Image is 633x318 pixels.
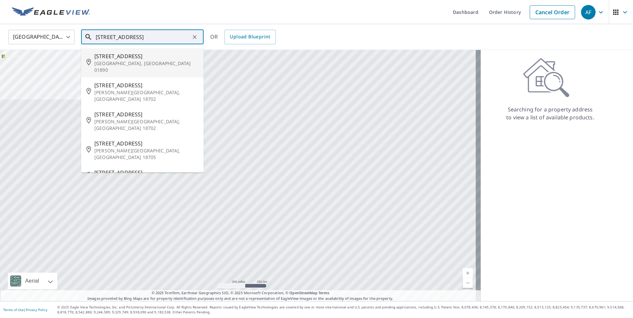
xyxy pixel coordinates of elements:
[152,290,329,296] span: © 2025 TomTom, Earthstar Geographics SIO, © 2025 Microsoft Corporation, ©
[94,118,198,132] p: [PERSON_NAME][GEOGRAPHIC_DATA], [GEOGRAPHIC_DATA] 18702
[94,52,198,60] span: [STREET_ADDRESS]
[26,307,47,312] a: Privacy Policy
[23,273,41,289] div: Aerial
[463,278,473,288] a: Current Level 5, Zoom Out
[94,60,198,73] p: [GEOGRAPHIC_DATA], [GEOGRAPHIC_DATA] 01890
[506,105,595,121] p: Searching for a property address to view a list of available products.
[96,28,190,46] input: Search by address or latitude-longitude
[94,110,198,118] span: [STREET_ADDRESS]
[94,147,198,161] p: [PERSON_NAME][GEOGRAPHIC_DATA], [GEOGRAPHIC_DATA] 18705
[94,89,198,102] p: [PERSON_NAME][GEOGRAPHIC_DATA], [GEOGRAPHIC_DATA] 18702
[289,290,317,295] a: OpenStreetMap
[8,273,57,289] div: Aerial
[94,169,198,177] span: [STREET_ADDRESS]
[94,81,198,89] span: [STREET_ADDRESS]
[3,307,24,312] a: Terms of Use
[530,5,575,19] a: Cancel Order
[57,305,630,315] p: © 2025 Eagle View Technologies, Inc. and Pictometry International Corp. All Rights Reserved. Repo...
[224,30,275,44] a: Upload Blueprint
[8,28,74,46] div: [GEOGRAPHIC_DATA]
[3,308,47,312] p: |
[463,268,473,278] a: Current Level 5, Zoom In
[190,32,199,42] button: Clear
[210,30,276,44] div: OR
[230,33,270,41] span: Upload Blueprint
[318,290,329,295] a: Terms
[581,5,596,20] div: AF
[94,139,198,147] span: [STREET_ADDRESS]
[12,7,90,17] img: EV Logo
